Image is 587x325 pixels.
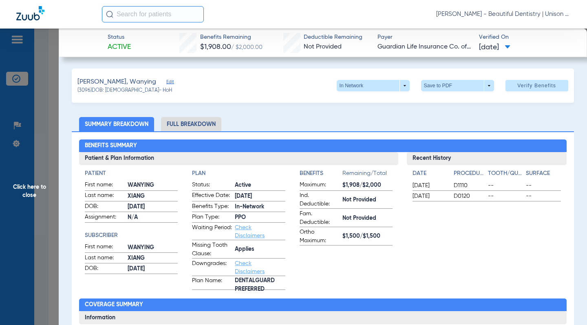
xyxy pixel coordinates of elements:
span: Active [108,42,131,52]
h4: Subscriber [85,231,178,240]
app-breakdown-title: Benefits [300,169,342,181]
span: [DATE] [413,192,447,200]
h4: Date [413,169,447,178]
span: Maximum: [300,181,340,190]
span: Not Provided [304,44,342,50]
button: In Network [337,80,410,91]
span: Not Provided [342,214,393,223]
h2: Benefits Summary [79,139,567,153]
span: / $2,000.00 [231,44,263,50]
span: -- [526,192,561,200]
span: [PERSON_NAME], Wanying [77,77,156,87]
a: Check Disclaimers [235,225,265,239]
span: Last name: [85,254,125,263]
span: Remaining/Total [342,169,393,181]
span: [DATE] [128,203,178,211]
iframe: Chat Widget [546,286,587,325]
a: Check Disclaimers [235,261,265,274]
span: [DATE] [235,192,285,201]
app-breakdown-title: Tooth/Quad [488,169,523,181]
span: Benefits Remaining [200,33,263,42]
span: Waiting Period: [192,223,232,240]
h4: Procedure [454,169,485,178]
span: Missing Tooth Clause: [192,241,232,258]
span: Status [108,33,131,42]
h4: Plan [192,169,285,178]
h2: Coverage Summary [79,298,567,312]
span: Ortho Maximum: [300,228,340,245]
span: Verify Benefits [517,82,556,89]
span: Effective Date: [192,191,232,201]
span: In-Network [235,203,285,211]
span: Status: [192,181,232,190]
span: Deductible Remaining [304,33,362,42]
span: [DATE] [128,265,178,273]
app-breakdown-title: Date [413,169,447,181]
h3: Recent History [407,152,567,165]
span: -- [488,181,523,190]
app-breakdown-title: Surface [526,169,561,181]
span: $1,908/$2,000 [342,181,393,190]
span: WANYING [128,181,178,190]
span: [DATE] [479,42,510,53]
span: WANYING [128,243,178,252]
span: $1,500/$1,500 [342,232,393,241]
span: Fam. Deductible: [300,210,340,227]
span: First name: [85,181,125,190]
span: Benefits Type: [192,202,232,212]
span: Plan Name: [192,276,232,290]
h3: Information [79,311,567,324]
span: D0120 [454,192,485,200]
span: [PERSON_NAME] - Beautiful Dentistry | Unison Dental Group [436,10,571,18]
h4: Patient [85,169,178,178]
span: Plan Type: [192,213,232,223]
li: Full Breakdown [161,117,221,131]
span: -- [526,181,561,190]
span: [DATE] [413,181,447,190]
input: Search for patients [102,6,204,22]
span: Not Provided [342,196,393,204]
span: DENTALGUARD PREFERRED [235,281,285,290]
li: Summary Breakdown [79,117,154,131]
span: $1,908.00 [200,43,231,51]
h3: Patient & Plan Information [79,152,398,165]
span: Active [235,181,285,190]
h4: Benefits [300,169,342,178]
span: Guardian Life Insurance Co. of America [377,42,472,52]
button: Verify Benefits [505,80,568,91]
span: D1110 [454,181,485,190]
span: Downgrades: [192,259,232,276]
img: Search Icon [106,11,113,18]
app-breakdown-title: Procedure [454,169,485,181]
span: -- [488,192,523,200]
span: First name: [85,243,125,252]
span: Assignment: [85,213,125,223]
span: XIANG [128,192,178,201]
span: (3096) DOB: [DEMOGRAPHIC_DATA] - HoH [77,87,172,95]
span: XIANG [128,254,178,263]
span: DOB: [85,264,125,274]
span: Last name: [85,191,125,201]
span: Edit [166,79,174,87]
span: PPO [235,213,285,222]
span: DOB: [85,202,125,212]
span: N/A [128,213,178,222]
h4: Surface [526,169,561,178]
span: Applies [235,245,285,254]
img: Zuub Logo [16,6,44,20]
span: Verified On [479,33,574,42]
span: Payer [377,33,472,42]
span: Ind. Deductible: [300,191,340,208]
button: Save to PDF [421,80,494,91]
h4: Tooth/Quad [488,169,523,178]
